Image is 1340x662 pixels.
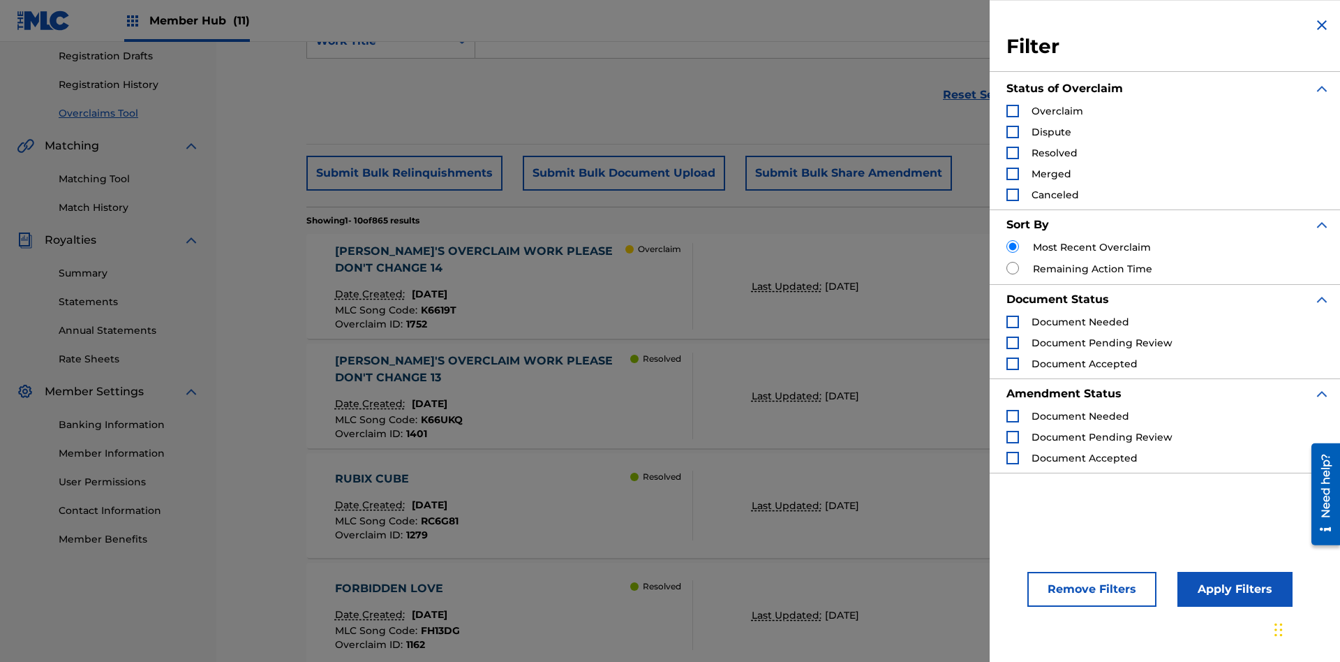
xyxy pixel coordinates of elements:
span: Overclaim ID : [335,529,406,541]
p: Date Created: [335,498,408,513]
span: Overclaim ID : [335,427,406,440]
a: Summary [59,266,200,281]
span: Dispute [1032,126,1071,138]
a: Statements [59,295,200,309]
a: Reset Search [936,80,1027,110]
p: Resolved [643,580,681,593]
p: Resolved [643,353,681,365]
img: expand [183,383,200,400]
span: Canceled [1032,189,1079,201]
img: MLC Logo [17,10,70,31]
span: Merged [1032,168,1071,180]
iframe: Resource Center [1301,438,1340,552]
p: Date Created: [335,397,408,411]
span: Royalties [45,232,96,249]
span: Resolved [1032,147,1078,159]
img: expand [183,138,200,154]
p: Last Updated: [752,389,825,404]
p: Resolved [643,471,681,483]
a: Contact Information [59,503,200,518]
img: expand [183,232,200,249]
p: Last Updated: [752,279,825,294]
div: [PERSON_NAME]'S OVERCLAIM WORK PLEASE DON'T CHANGE 13 [335,353,631,386]
a: Registration History [59,78,200,92]
span: Document Pending Review [1032,431,1172,443]
button: Remove Filters [1027,572,1156,607]
span: (11) [233,14,250,27]
span: K6619T [421,304,456,316]
span: [DATE] [825,280,859,293]
span: [DATE] [825,609,859,621]
img: Royalties [17,232,33,249]
form: Search Form [306,24,1250,123]
span: [DATE] [412,608,447,621]
span: FH13DG [421,624,460,637]
strong: Sort By [1006,218,1049,231]
span: 1401 [406,427,427,440]
p: Date Created: [335,608,408,622]
a: Member Benefits [59,532,200,547]
div: Drag [1274,609,1283,651]
span: Matching [45,138,99,154]
a: Overclaims Tool [59,106,200,121]
iframe: Chat Widget [1270,595,1340,662]
img: expand [1313,80,1330,97]
img: close [1313,17,1330,34]
span: Member Settings [45,383,144,400]
img: expand [1313,216,1330,233]
span: MLC Song Code : [335,515,421,527]
a: Banking Information [59,418,200,432]
button: Submit Bulk Relinquishments [306,156,502,191]
span: Overclaim [1032,105,1083,117]
span: Document Needed [1032,316,1129,328]
img: expand [1313,291,1330,308]
span: 1279 [406,529,428,541]
a: User Permissions [59,475,200,490]
p: Last Updated: [752,499,825,513]
span: 1752 [406,318,427,330]
strong: Document Status [1006,293,1109,306]
button: Submit Bulk Share Amendment [745,156,952,191]
span: [DATE] [412,397,447,410]
span: MLC Song Code : [335,304,421,316]
span: MLC Song Code : [335,413,421,426]
span: Member Hub [149,13,250,29]
button: Submit Bulk Document Upload [523,156,725,191]
label: Remaining Action Time [1033,262,1152,277]
a: Registration Drafts [59,49,200,64]
a: Matching Tool [59,172,200,186]
p: Showing 1 - 10 of 865 results [306,214,419,227]
span: [DATE] [825,499,859,512]
img: expand [1313,385,1330,402]
img: Top Rightsholders [124,13,141,29]
span: [DATE] [412,288,447,300]
a: [PERSON_NAME]'S OVERCLAIM WORK PLEASE DON'T CHANGE 14Date Created:[DATE]MLC Song Code:K6619TOverc... [306,234,1250,339]
div: RUBIX CUBE [335,471,459,487]
span: Document Needed [1032,410,1129,422]
span: 1162 [406,638,425,651]
a: Member Information [59,446,200,461]
a: RUBIX CUBEDate Created:[DATE]MLC Song Code:RC6G81Overclaim ID:1279 ResolvedLast Updated:[DATE]Sub... [306,453,1250,558]
a: Match History [59,200,200,215]
h3: Filter [1006,34,1330,59]
a: Annual Statements [59,323,200,338]
p: Overclaim [638,243,681,256]
span: Overclaim ID : [335,318,406,330]
label: Most Recent Overclaim [1033,240,1151,255]
span: MLC Song Code : [335,624,421,637]
span: Document Pending Review [1032,337,1172,349]
p: Date Created: [335,287,408,302]
img: Member Settings [17,383,33,400]
span: Overclaim ID : [335,638,406,651]
a: [PERSON_NAME]'S OVERCLAIM WORK PLEASE DON'T CHANGE 13Date Created:[DATE]MLC Song Code:K66UKQOverc... [306,344,1250,448]
span: [DATE] [412,499,447,511]
strong: Status of Overclaim [1006,82,1123,95]
button: Apply Filters [1177,572,1293,607]
span: [DATE] [825,390,859,402]
a: Rate Sheets [59,352,200,367]
div: FORBIDDEN LOVE [335,580,460,597]
strong: Amendment Status [1006,387,1122,400]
